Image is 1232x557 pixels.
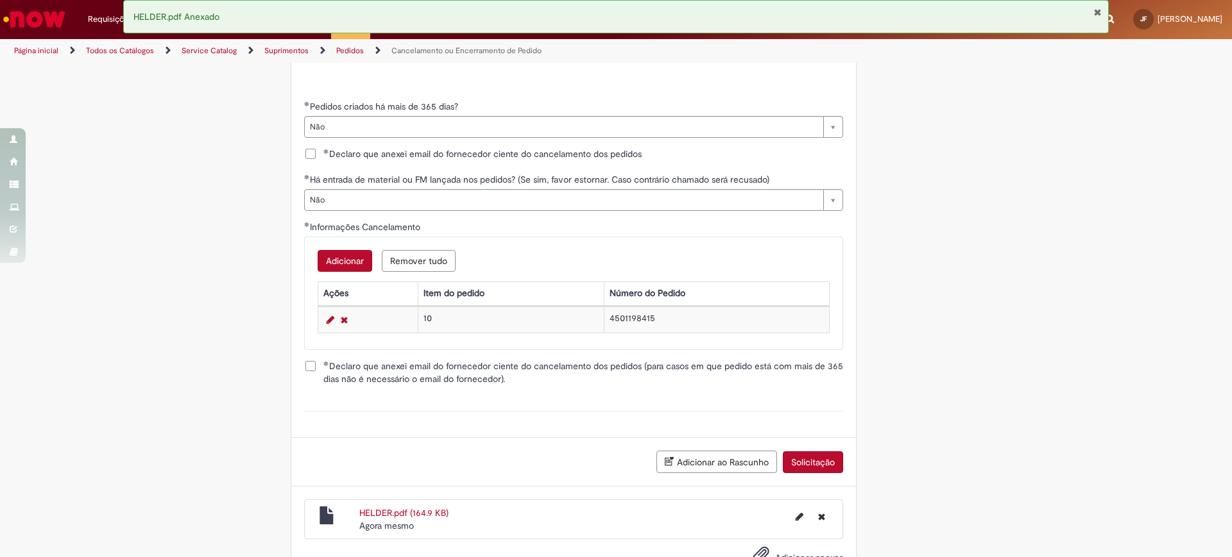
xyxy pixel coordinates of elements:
span: Há entrada de material ou FM lançada nos pedidos? (Se sim, favor estornar. Caso contrário chamado... [310,174,772,185]
span: Declaro que anexei email do fornecedor ciente do cancelamento dos pedidos [323,147,642,160]
span: Obrigatório Preenchido [323,361,329,366]
time: 30/09/2025 08:17:41 [359,520,414,531]
a: Pedidos [336,46,364,56]
span: HELDER.pdf Anexado [133,11,219,22]
a: Cancelamento ou Encerramento de Pedido [391,46,542,56]
td: 4501198415 [604,307,830,333]
span: Informações Cancelamento [310,221,423,233]
a: Service Catalog [182,46,237,56]
span: Não [310,190,817,210]
a: HELDER.pdf (164.9 KB) [359,507,449,519]
span: JF [1140,15,1147,23]
span: Obrigatório Preenchido [304,174,310,179]
th: Ações [318,282,418,306]
span: Pedidos criados há mais de 365 dias? [310,101,461,112]
button: Editar nome de arquivo HELDER.pdf [788,506,811,527]
span: Obrigatório Preenchido [304,222,310,227]
button: Adicionar uma linha para Informações Cancelamento [318,250,372,272]
span: Não [310,117,817,137]
button: Excluir HELDER.pdf [810,506,833,527]
span: Obrigatório Preenchido [304,101,310,106]
td: 10 [418,307,604,333]
ul: Trilhas de página [10,39,812,63]
span: [PERSON_NAME] [1158,13,1222,24]
a: Página inicial [14,46,58,56]
button: Adicionar ao Rascunho [656,451,777,473]
span: Obrigatório Preenchido [323,149,329,154]
button: Remover todas as linhas de Informações Cancelamento [382,250,456,272]
button: Solicitação [783,451,843,473]
th: Número do Pedido [604,282,830,306]
span: Requisições [88,13,133,26]
th: Item do pedido [418,282,604,306]
button: Fechar Notificação [1093,7,1102,17]
span: Declaro que anexei email do fornecedor ciente do cancelamento dos pedidos (para casos em que pedi... [323,360,843,385]
img: ServiceNow [1,6,67,32]
a: Todos os Catálogos [86,46,154,56]
a: Editar Linha 1 [323,312,338,328]
a: Remover linha 1 [338,312,351,328]
a: Suprimentos [264,46,309,56]
span: Agora mesmo [359,520,414,531]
